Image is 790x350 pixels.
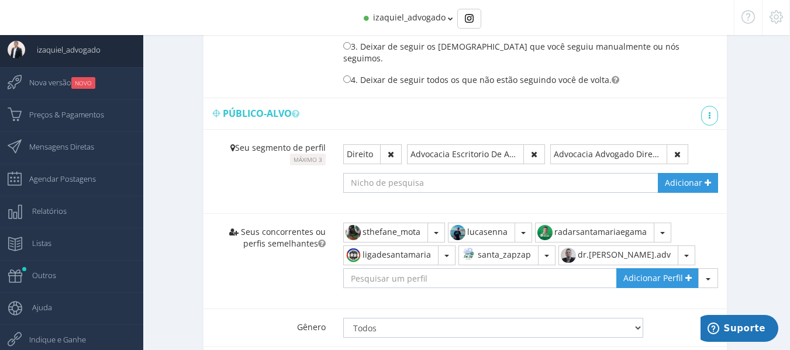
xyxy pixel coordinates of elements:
[344,223,363,242] img: 324477804_888749395776856_3554216837135970037_n.jpg
[18,100,104,129] span: Preços & Pagamentos
[407,144,524,164] button: Advocacia Escritorio De Advocacia Advocacia Escritorio De Advocacia Advogado
[20,261,56,290] span: Outros
[373,12,446,23] span: izaquiel_advogado
[18,68,95,97] span: Nova versão
[550,144,667,164] button: Advocacia Advogado Direito
[20,196,67,226] span: Relatórios
[203,130,334,174] div: Seu segmento de perfil
[344,246,363,265] img: 346888105_800685561165911_1794232068176605480_n.jpg
[18,164,96,193] span: Agendar Postagens
[343,245,439,265] button: ligadesantamaria
[343,268,617,288] input: Pesquisar um perfil
[241,226,326,249] span: Seus concorrentes ou perfis semelhantes
[343,40,719,64] label: 3. Deixar de seguir os [DEMOGRAPHIC_DATA] que você seguiu manualmente ou nós seguimos.
[658,173,718,193] a: Adicionar
[665,177,702,188] span: Adicionar
[25,35,101,64] span: izaquiel_advogado
[448,223,515,242] button: lucasenna
[20,228,51,258] span: Listas
[459,246,478,265] img: 472440268_1343656263665705_6338441252434519510_n.jpg
[343,173,639,193] input: Nicho de pesquisa
[465,14,474,23] img: Instagram_simple_icon.svg
[559,246,578,265] img: 381260006_343866694654327_2257646653884659810_n.jpg
[616,268,699,288] a: Adicionar Perfil
[8,41,25,58] img: User Image
[449,223,467,242] img: 431370109_420953243668029_4080768709148101394_n.jpg
[535,223,654,242] button: radarsantamariaegama
[343,144,381,164] button: Direito
[343,73,612,86] label: 4. Deixar de seguir todos os que não estão seguindo você de volta.
[457,9,481,29] div: Basic example
[20,293,52,322] span: Ajuda
[343,75,351,83] input: 4. Deixar de seguir todos os que não estão seguindo você de volta.
[701,315,778,344] iframe: Abre um widget para que você possa encontrar mais informações
[558,245,678,265] button: dr.[PERSON_NAME].adv
[623,272,683,283] span: Adicionar Perfil
[223,107,304,120] span: Público-alvo
[458,245,539,265] button: santa_zapzap
[18,132,94,161] span: Mensagens Diretas
[343,223,428,242] button: sthefane_mota
[290,154,326,165] small: Máximo 3
[536,223,554,242] img: 316957261_142340391923800_6453572282932298298_n.jpg
[343,42,351,50] input: 3. Deixar de seguir os [DEMOGRAPHIC_DATA] que você seguiu manualmente ou nós seguimos.
[203,310,334,333] label: Gênero
[71,77,95,89] small: NOVO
